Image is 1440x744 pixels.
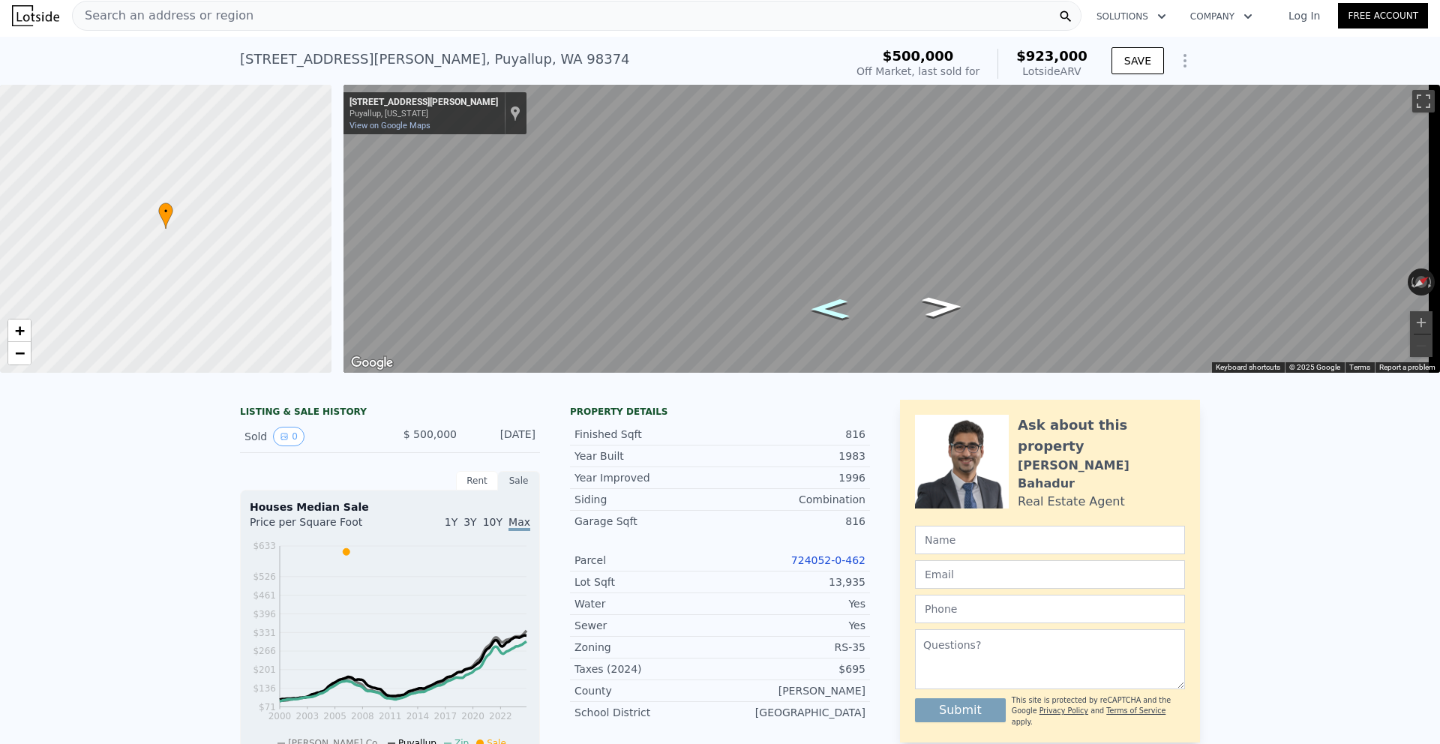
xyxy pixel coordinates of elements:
[445,516,457,528] span: 1Y
[461,711,484,721] tspan: 2020
[273,427,304,446] button: View historical data
[510,105,520,121] a: Show location on map
[915,698,1006,722] button: Submit
[904,292,979,322] path: Go Northeast, Rodesco Dr SE
[720,596,865,611] div: Yes
[1170,46,1200,76] button: Show Options
[791,554,865,566] a: 724052-0-462
[250,514,390,538] div: Price per Square Foot
[253,683,276,694] tspan: $136
[349,97,498,109] div: [STREET_ADDRESS][PERSON_NAME]
[483,516,502,528] span: 10Y
[720,514,865,529] div: 816
[1018,415,1185,457] div: Ask about this property
[1412,90,1435,112] button: Toggle fullscreen view
[434,711,457,721] tspan: 2017
[574,427,720,442] div: Finished Sqft
[720,618,865,633] div: Yes
[720,661,865,676] div: $695
[574,596,720,611] div: Water
[1216,362,1280,373] button: Keyboard shortcuts
[403,428,457,440] span: $ 500,000
[574,705,720,720] div: School District
[250,499,530,514] div: Houses Median Sale
[720,705,865,720] div: [GEOGRAPHIC_DATA]
[1407,269,1435,294] button: Reset the view
[469,427,535,446] div: [DATE]
[15,343,25,362] span: −
[240,406,540,421] div: LISTING & SALE HISTORY
[406,711,430,721] tspan: 2014
[73,7,253,25] span: Search an address or region
[508,516,530,531] span: Max
[1427,268,1435,295] button: Rotate clockwise
[574,553,720,568] div: Parcel
[883,48,954,64] span: $500,000
[720,574,865,589] div: 13,935
[349,121,430,130] a: View on Google Maps
[158,205,173,218] span: •
[574,448,720,463] div: Year Built
[379,711,402,721] tspan: 2011
[253,609,276,619] tspan: $396
[1270,8,1338,23] a: Log In
[351,711,374,721] tspan: 2008
[158,202,173,229] div: •
[856,64,979,79] div: Off Market, last sold for
[1410,334,1432,357] button: Zoom out
[343,85,1440,373] div: Map
[240,49,630,70] div: [STREET_ADDRESS][PERSON_NAME] , Puyallup , WA 98374
[1379,363,1435,371] a: Report a problem
[259,702,276,712] tspan: $71
[253,541,276,551] tspan: $633
[1111,47,1164,74] button: SAVE
[1106,706,1165,715] a: Terms of Service
[498,471,540,490] div: Sale
[574,514,720,529] div: Garage Sqft
[253,628,276,638] tspan: $331
[574,618,720,633] div: Sewer
[720,427,865,442] div: 816
[1289,363,1340,371] span: © 2025 Google
[1349,363,1370,371] a: Terms
[574,640,720,655] div: Zoning
[1338,3,1428,28] a: Free Account
[574,574,720,589] div: Lot Sqft
[253,646,276,656] tspan: $266
[794,294,865,323] path: Go Southwest, Rodesco Dr SE
[347,353,397,373] img: Google
[720,683,865,698] div: [PERSON_NAME]
[253,571,276,582] tspan: $526
[456,471,498,490] div: Rent
[720,470,865,485] div: 1996
[915,560,1185,589] input: Email
[574,683,720,698] div: County
[8,342,31,364] a: Zoom out
[1018,457,1185,493] div: [PERSON_NAME] Bahadur
[1018,493,1125,511] div: Real Estate Agent
[253,590,276,601] tspan: $461
[1012,695,1185,727] div: This site is protected by reCAPTCHA and the Google and apply.
[720,492,865,507] div: Combination
[574,661,720,676] div: Taxes (2024)
[1178,3,1264,30] button: Company
[915,526,1185,554] input: Name
[343,85,1440,373] div: Street View
[1039,706,1088,715] a: Privacy Policy
[323,711,346,721] tspan: 2005
[8,319,31,342] a: Zoom in
[463,516,476,528] span: 3Y
[1410,311,1432,334] button: Zoom in
[347,353,397,373] a: Open this area in Google Maps (opens a new window)
[244,427,378,446] div: Sold
[1084,3,1178,30] button: Solutions
[1016,64,1087,79] div: Lotside ARV
[253,664,276,675] tspan: $201
[296,711,319,721] tspan: 2003
[268,711,292,721] tspan: 2000
[12,5,59,26] img: Lotside
[489,711,512,721] tspan: 2022
[915,595,1185,623] input: Phone
[720,640,865,655] div: RS-35
[574,492,720,507] div: Siding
